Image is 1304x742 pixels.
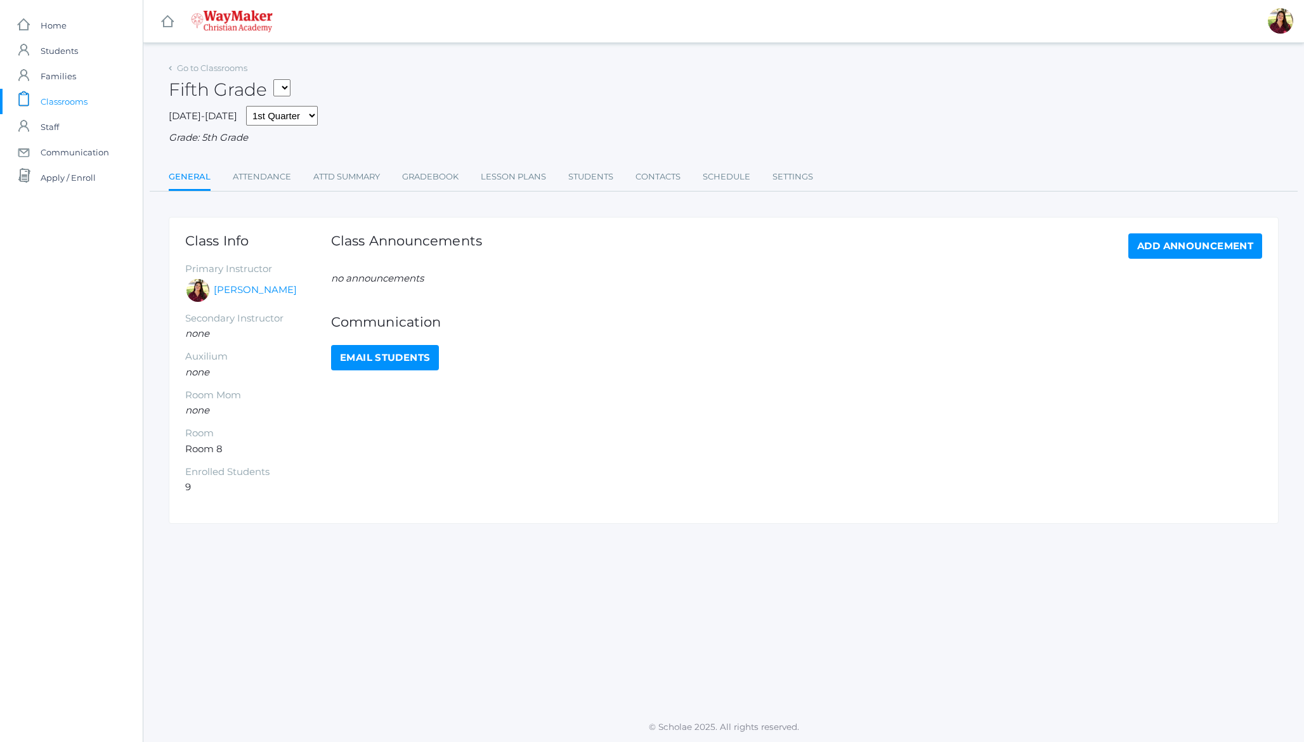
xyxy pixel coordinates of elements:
h1: Communication [331,315,1262,329]
h5: Primary Instructor [185,264,331,275]
a: Add Announcement [1128,233,1262,259]
h1: Class Announcements [331,233,482,256]
h5: Room [185,428,331,439]
img: 4_waymaker-logo-stack-white.png [191,10,273,32]
span: Home [41,13,67,38]
div: Elizabeth Benzinger [185,278,211,303]
a: [PERSON_NAME] [214,283,297,297]
span: Communication [41,140,109,165]
h1: Class Info [185,233,331,248]
div: Elizabeth Benzinger [1268,8,1293,34]
h5: Auxilium [185,351,331,362]
span: Staff [41,114,59,140]
h5: Secondary Instructor [185,313,331,324]
h2: Fifth Grade [169,80,290,100]
em: none [185,366,209,378]
span: Classrooms [41,89,88,114]
em: none [185,327,209,339]
a: Email Students [331,345,439,370]
a: Settings [773,164,813,190]
p: © Scholae 2025. All rights reserved. [143,720,1304,733]
em: none [185,404,209,416]
h5: Room Mom [185,390,331,401]
div: Room 8 [185,233,331,495]
a: Lesson Plans [481,164,546,190]
a: General [169,164,211,192]
a: Attd Summary [313,164,380,190]
a: Schedule [703,164,750,190]
a: Attendance [233,164,291,190]
span: [DATE]-[DATE] [169,110,237,122]
em: no announcements [331,272,424,284]
span: Students [41,38,78,63]
span: Apply / Enroll [41,165,96,190]
li: 9 [185,480,331,495]
a: Go to Classrooms [177,63,247,73]
a: Students [568,164,613,190]
span: Families [41,63,76,89]
a: Gradebook [402,164,459,190]
a: Contacts [636,164,681,190]
div: Grade: 5th Grade [169,131,1279,145]
h5: Enrolled Students [185,467,331,478]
